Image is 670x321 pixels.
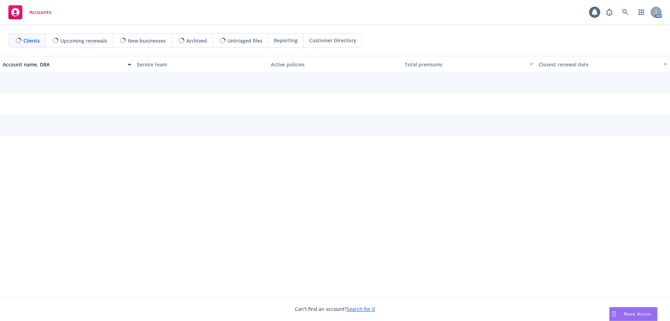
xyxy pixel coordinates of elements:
div: Active policies [271,61,399,68]
div: Service team [137,61,265,68]
div: Account name, DBA [3,61,124,68]
a: Switch app [634,5,648,19]
span: Can't find an account? [295,305,375,313]
span: Upcoming renewals [60,37,107,44]
div: Drag to move [610,307,618,321]
button: Total premiums [402,56,536,73]
span: Customer Directory [309,37,356,44]
a: Report a Bug [602,5,616,19]
span: Archived [186,37,207,44]
span: Nova Assist [624,311,652,317]
a: Search [618,5,632,19]
span: Untriaged files [228,37,262,44]
span: Clients [23,37,40,44]
button: Closest renewal date [536,56,670,73]
span: Reporting [274,37,298,44]
button: Nova Assist [609,307,657,321]
button: Active policies [268,56,402,73]
span: New businesses [128,37,166,44]
a: Accounts [6,2,54,22]
a: Search for it [347,306,375,312]
div: Total premiums [405,61,526,68]
button: Service team [134,56,268,73]
div: Closest renewal date [539,61,660,68]
span: Accounts [29,9,51,15]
